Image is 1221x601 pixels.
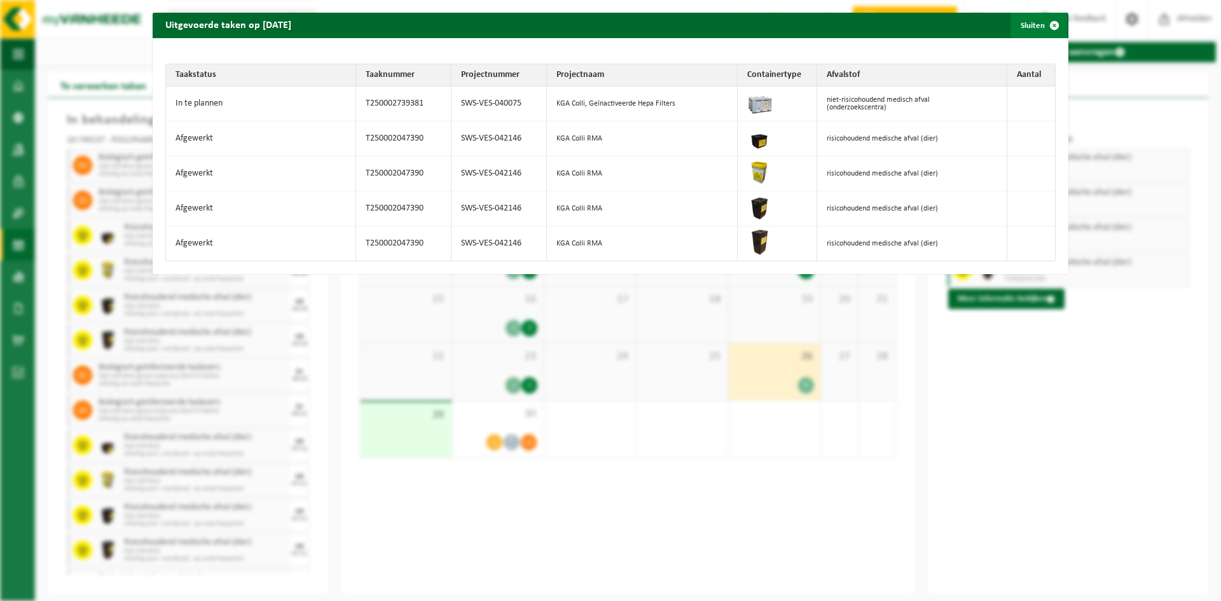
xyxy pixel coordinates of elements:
img: LP-SB-00045-CRB-21 [747,160,773,185]
th: Containertype [738,64,817,86]
td: SWS-VES-042146 [452,121,547,156]
td: risicohoudend medische afval (dier) [817,191,1007,226]
td: T250002047390 [356,156,452,191]
td: KGA Colli RMA [547,226,737,261]
th: Projectnummer [452,64,547,86]
td: SWS-VES-042146 [452,156,547,191]
td: niet-risicohoudend medisch afval (onderzoekscentra) [817,86,1007,121]
td: SWS-VES-040075 [452,86,547,121]
td: SWS-VES-042146 [452,226,547,261]
td: KGA Colli RMA [547,156,737,191]
img: LP-SB-00030-HPE-51 [747,125,773,150]
img: PB-LB-0680-HPE-GY-11 [747,90,773,115]
h2: Uitgevoerde taken op [DATE] [153,13,304,37]
td: T250002047390 [356,226,452,261]
td: risicohoudend medische afval (dier) [817,226,1007,261]
img: LP-SB-00050-HPE-51 [747,195,773,220]
img: LP-SB-00060-HPE-51 [747,230,773,255]
th: Projectnaam [547,64,737,86]
td: T250002047390 [356,121,452,156]
td: risicohoudend medische afval (dier) [817,156,1007,191]
td: KGA Colli RMA [547,121,737,156]
td: Afgewerkt [166,191,356,226]
td: KGA Colli, Geïnactiveerde Hepa Filters [547,86,737,121]
th: Taaknummer [356,64,452,86]
td: Afgewerkt [166,226,356,261]
td: In te plannen [166,86,356,121]
td: SWS-VES-042146 [452,191,547,226]
td: risicohoudend medische afval (dier) [817,121,1007,156]
td: T250002739381 [356,86,452,121]
td: Afgewerkt [166,121,356,156]
button: Sluiten [1011,13,1067,38]
td: KGA Colli RMA [547,191,737,226]
th: Aantal [1007,64,1055,86]
th: Taakstatus [166,64,356,86]
td: T250002047390 [356,191,452,226]
td: Afgewerkt [166,156,356,191]
th: Afvalstof [817,64,1007,86]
